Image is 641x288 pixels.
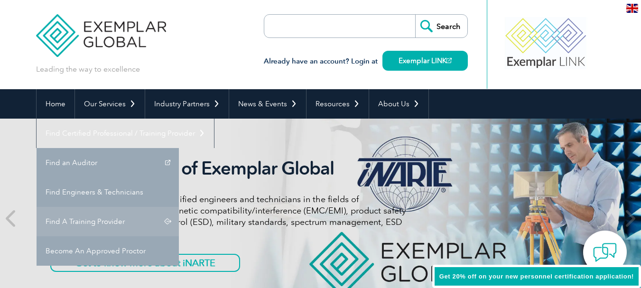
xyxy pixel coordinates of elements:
[307,89,369,119] a: Resources
[37,89,74,119] a: Home
[439,273,634,280] span: Get 20% off on your new personnel certification application!
[50,194,406,239] p: iNARTE certifications are for qualified engineers and technicians in the fields of telecommunicat...
[37,148,179,177] a: Find an Auditor
[75,89,145,119] a: Our Services
[369,89,428,119] a: About Us
[37,236,179,266] a: Become An Approved Proctor
[36,64,140,74] p: Leading the way to excellence
[593,241,617,264] img: contact-chat.png
[415,15,467,37] input: Search
[382,51,468,71] a: Exemplar LINK
[145,89,229,119] a: Industry Partners
[37,207,179,236] a: Find A Training Provider
[37,119,214,148] a: Find Certified Professional / Training Provider
[626,4,638,13] img: en
[446,58,452,63] img: open_square.png
[229,89,306,119] a: News & Events
[264,56,468,67] h3: Already have an account? Login at
[50,158,406,179] h2: iNARTE is a Part of Exemplar Global
[37,177,179,207] a: Find Engineers & Technicians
